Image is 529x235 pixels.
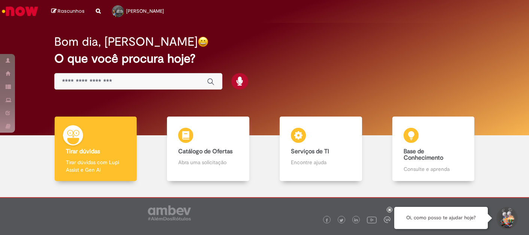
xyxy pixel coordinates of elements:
a: Serviços de TI Encontre ajuda [265,117,377,181]
img: logo_footer_linkedin.png [354,218,358,223]
span: Rascunhos [58,7,85,15]
a: Catálogo de Ofertas Abra uma solicitação [152,117,265,181]
a: Rascunhos [51,8,85,15]
a: Base de Conhecimento Consulte e aprenda [377,117,490,181]
img: happy-face.png [198,36,209,47]
button: Iniciar Conversa de Suporte [495,207,518,229]
b: Tirar dúvidas [66,148,100,155]
p: Tirar dúvidas com Lupi Assist e Gen Ai [66,159,125,174]
p: Abra uma solicitação [178,159,238,166]
h2: Bom dia, [PERSON_NAME] [54,35,198,48]
a: Tirar dúvidas Tirar dúvidas com Lupi Assist e Gen Ai [39,117,152,181]
b: Base de Conhecimento [404,148,443,162]
b: Serviços de TI [291,148,329,155]
div: Oi, como posso te ajudar hoje? [394,207,488,229]
h2: O que você procura hoje? [54,52,475,65]
img: logo_footer_workplace.png [384,216,390,223]
p: Consulte e aprenda [404,165,463,173]
img: logo_footer_twitter.png [340,219,343,222]
span: [PERSON_NAME] [126,8,164,14]
img: ServiceNow [1,4,39,19]
img: logo_footer_youtube.png [367,215,377,225]
img: logo_footer_ambev_rotulo_gray.png [148,205,191,220]
p: Encontre ajuda [291,159,350,166]
img: logo_footer_facebook.png [325,219,329,222]
b: Catálogo de Ofertas [178,148,232,155]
